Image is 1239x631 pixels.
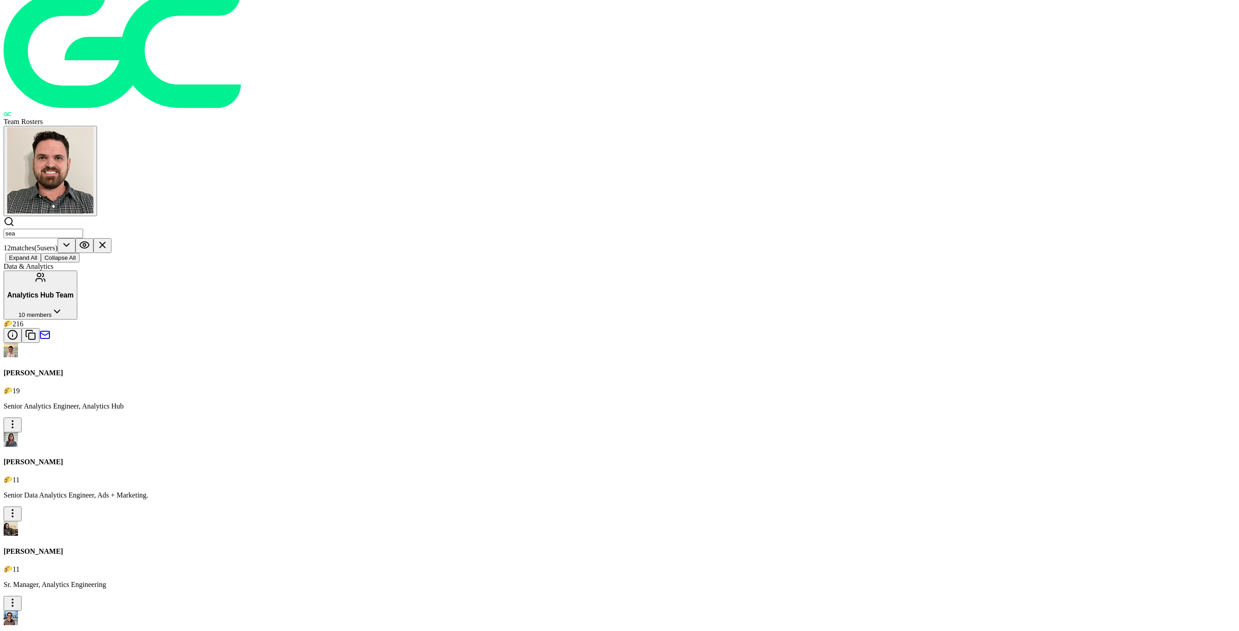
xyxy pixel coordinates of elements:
button: Expand All [5,253,41,262]
p: Senior Data Analytics Engineer, Ads + Marketing. [4,491,1235,499]
span: 216 [13,320,23,328]
button: Copy email addresses [22,328,40,343]
button: Scroll to next match [58,238,75,253]
input: Search by name, team, specialty, or title... [4,229,83,238]
button: Collapse All [41,253,80,262]
span: taco [4,476,13,484]
h3: Analytics Hub Team [7,291,74,299]
span: 10 members [18,311,52,318]
a: Send email [40,334,50,342]
h4: [PERSON_NAME] [4,369,1235,377]
h4: [PERSON_NAME] [4,547,1235,555]
span: 12 match es ( 5 user s ) [4,244,58,252]
span: taco [4,320,13,328]
h4: [PERSON_NAME] [4,458,1235,466]
button: Hide teams without matches [75,238,93,253]
span: taco [4,387,13,395]
span: 11 [13,565,19,573]
p: Sr. Manager, Analytics Engineering [4,581,1235,589]
button: Open Analytics Hub Team info panel [4,328,22,343]
span: taco [4,565,13,573]
span: 19 [13,387,20,395]
button: Clear search [93,238,111,253]
span: Data & Analytics [4,262,53,270]
span: 11 [13,476,19,484]
p: Senior Analytics Engineer, Analytics Hub [4,402,1235,410]
button: Analytics Hub Team10 members [4,271,77,320]
span: Team Rosters [4,118,43,125]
